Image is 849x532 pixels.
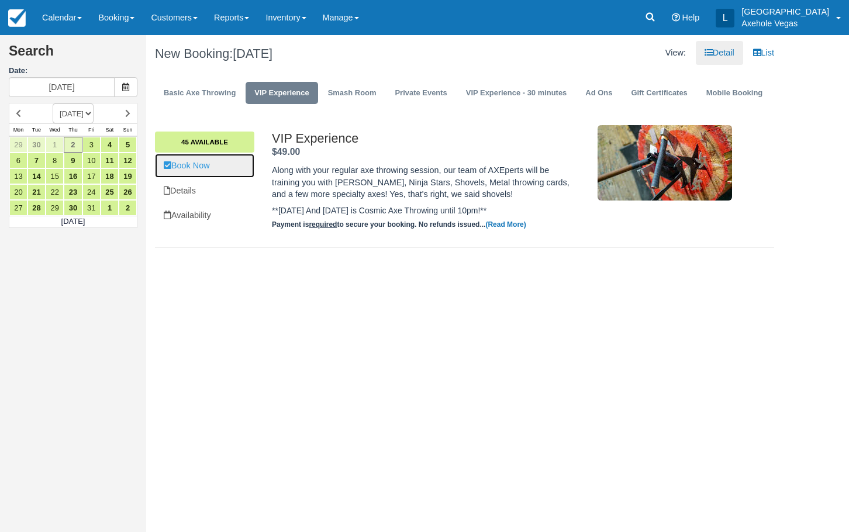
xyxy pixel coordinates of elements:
a: Availability [155,203,254,227]
a: 1 [101,200,119,216]
p: Axehole Vegas [741,18,829,29]
th: Sat [101,124,119,137]
a: Detail [696,41,743,65]
a: Private Events [386,82,455,105]
a: 2 [119,200,137,216]
th: Wed [46,124,64,137]
strong: Price: $49 [272,147,300,157]
a: 7 [27,153,46,168]
a: 10 [82,153,101,168]
u: required [309,220,337,229]
a: VIP Experience - 30 minutes [457,82,576,105]
a: 28 [27,200,46,216]
strong: Payment is to secure your booking. No refunds issued... [272,220,526,229]
a: 8 [46,153,64,168]
a: 1 [46,137,64,153]
a: 11 [101,153,119,168]
img: M101-1 [598,125,732,201]
label: Date: [9,65,137,77]
a: 5 [119,137,137,153]
a: 30 [64,200,82,216]
a: 24 [82,184,101,200]
a: 19 [119,168,137,184]
h2: VIP Experience [272,132,579,146]
a: 27 [9,200,27,216]
a: 13 [9,168,27,184]
li: View: [657,41,695,65]
a: Gift Certificates [622,82,696,105]
th: Tue [27,124,46,137]
h2: Search [9,44,137,65]
th: Sun [119,124,137,137]
a: 6 [9,153,27,168]
a: 25 [101,184,119,200]
a: 9 [64,153,82,168]
a: VIP Experience [246,82,317,105]
a: Mobile Booking [698,82,771,105]
h5: **[DATE] And [DATE] is Cosmic Axe Throwing until 10pm!** [272,206,579,215]
a: 15 [46,168,64,184]
a: 16 [64,168,82,184]
a: 12 [119,153,137,168]
span: Help [682,13,700,22]
div: L [716,9,734,27]
i: Help [672,13,680,22]
a: Basic Axe Throwing [155,82,244,105]
a: 23 [64,184,82,200]
a: Ad Ons [577,82,621,105]
a: Book Now [155,154,254,178]
a: 18 [101,168,119,184]
a: 20 [9,184,27,200]
span: $49.00 [272,147,300,157]
a: 29 [9,137,27,153]
td: [DATE] [9,216,137,228]
span: [DATE] [233,46,272,61]
a: 30 [27,137,46,153]
a: 4 [101,137,119,153]
a: 17 [82,168,101,184]
a: 2 [64,137,82,153]
a: 29 [46,200,64,216]
th: Mon [9,124,27,137]
a: 31 [82,200,101,216]
a: Smash Room [319,82,385,105]
th: Fri [82,124,101,137]
h1: New Booking: [155,47,456,61]
a: List [744,41,783,65]
a: 14 [27,168,46,184]
a: Details [155,179,254,203]
p: [GEOGRAPHIC_DATA] [741,6,829,18]
th: Thu [64,124,82,137]
a: 21 [27,184,46,200]
a: (Read More) [485,220,526,229]
img: checkfront-main-nav-mini-logo.png [8,9,26,27]
a: 3 [82,137,101,153]
a: 22 [46,184,64,200]
p: Along with your regular axe throwing session, our team of AXEperts will be training you with [PER... [272,164,579,201]
a: 45 Available [155,132,254,153]
a: 26 [119,184,137,200]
